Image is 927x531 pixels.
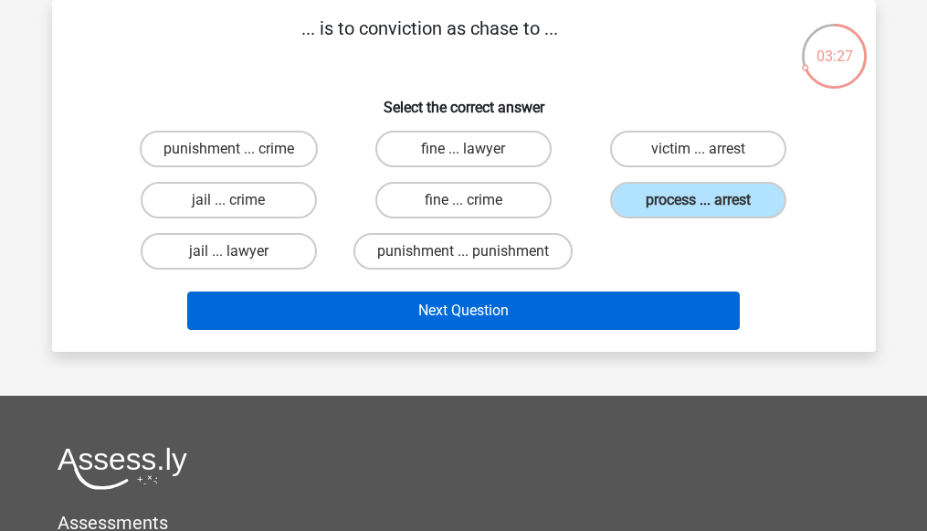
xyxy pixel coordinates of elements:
label: victim ... arrest [610,131,786,167]
label: punishment ... punishment [353,233,573,270]
p: ... is to conviction as chase to ... [81,15,778,69]
h6: Select the correct answer [81,84,847,116]
img: Assessly logo [58,447,187,490]
label: process ... arrest [610,182,786,218]
label: jail ... lawyer [141,233,317,270]
label: punishment ... crime [140,131,318,167]
label: fine ... crime [375,182,552,218]
button: Next Question [187,292,740,330]
div: 03:27 [800,22,869,68]
label: jail ... crime [141,182,317,218]
label: fine ... lawyer [375,131,552,167]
